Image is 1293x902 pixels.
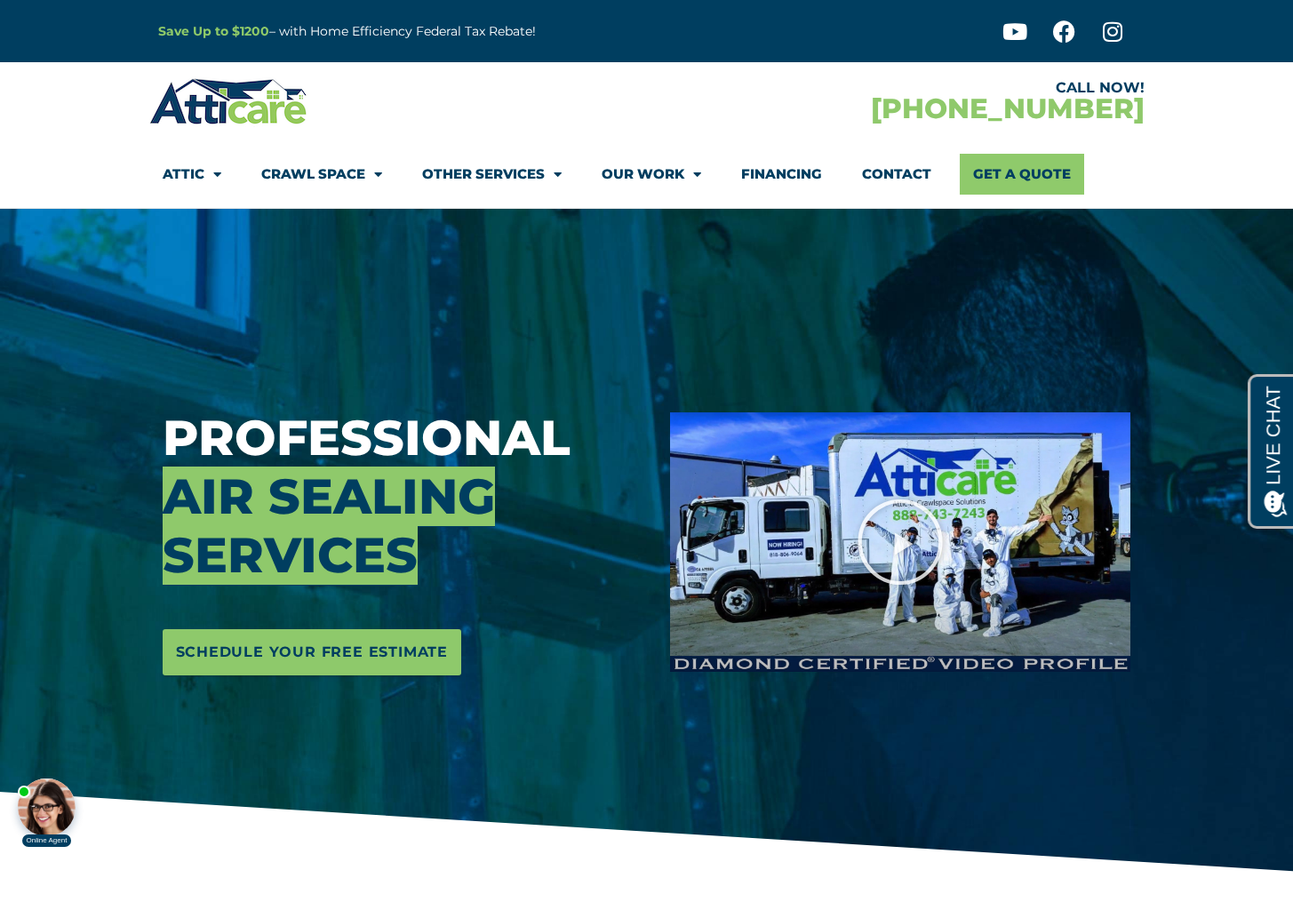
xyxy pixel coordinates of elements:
[741,154,822,195] a: Financing
[261,154,382,195] a: Crawl Space
[163,629,462,675] a: Schedule Your Free Estimate
[647,81,1145,95] div: CALL NOW!
[158,21,734,42] p: – with Home Efficiency Federal Tax Rebate!
[862,154,931,195] a: Contact
[176,638,449,667] span: Schedule Your Free Estimate
[422,154,562,195] a: Other Services
[163,409,644,585] h3: Professional
[856,498,945,587] div: Play Video
[158,23,269,39] a: Save Up to $1200
[163,154,1131,195] nav: Menu
[163,154,221,195] a: Attic
[163,467,495,585] span: Air Sealing Services
[9,715,293,849] iframe: Chat Invitation
[960,154,1084,195] a: Get A Quote
[44,14,143,36] span: Opens a chat window
[602,154,701,195] a: Our Work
